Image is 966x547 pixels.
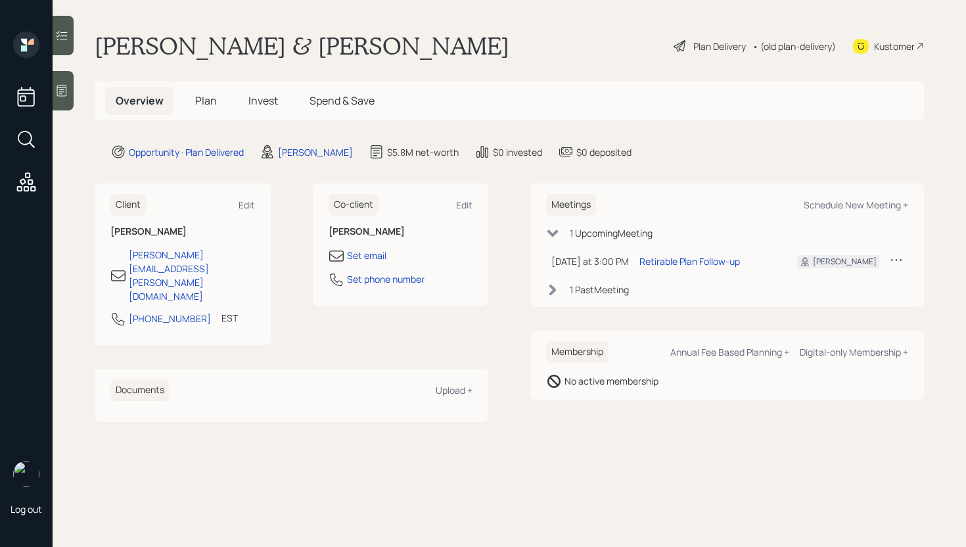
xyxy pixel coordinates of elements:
div: Set email [347,249,386,262]
div: Schedule New Meeting + [804,199,908,211]
div: [DATE] at 3:00 PM [551,254,629,268]
h6: Co-client [329,194,379,216]
div: No active membership [564,374,658,388]
div: [PERSON_NAME] [278,145,353,159]
div: Edit [456,199,472,211]
div: Kustomer [874,39,915,53]
div: [PHONE_NUMBER] [129,312,211,325]
div: 1 Upcoming Meeting [570,226,653,240]
div: $0 invested [493,145,542,159]
div: Edit [239,199,255,211]
div: • (old plan-delivery) [752,39,836,53]
div: Retirable Plan Follow-up [639,254,740,268]
div: $0 deposited [576,145,632,159]
div: EST [221,311,238,325]
div: [PERSON_NAME] [813,256,877,268]
img: james-distasi-headshot.png [13,461,39,487]
div: Upload + [436,384,472,396]
div: Annual Fee Based Planning + [670,346,789,358]
div: [PERSON_NAME][EMAIL_ADDRESS][PERSON_NAME][DOMAIN_NAME] [129,248,255,303]
div: 1 Past Meeting [570,283,629,297]
h1: [PERSON_NAME] & [PERSON_NAME] [95,32,509,60]
h6: Client [110,194,146,216]
div: Digital-only Membership + [800,346,908,358]
span: Spend & Save [310,93,375,108]
div: Log out [11,503,42,515]
h6: [PERSON_NAME] [329,226,473,237]
h6: Membership [546,341,609,363]
h6: [PERSON_NAME] [110,226,255,237]
span: Plan [195,93,217,108]
span: Overview [116,93,164,108]
h6: Meetings [546,194,596,216]
div: Set phone number [347,272,425,286]
div: Plan Delivery [693,39,746,53]
div: $5.8M net-worth [387,145,459,159]
h6: Documents [110,379,170,401]
div: Opportunity · Plan Delivered [129,145,244,159]
span: Invest [248,93,278,108]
